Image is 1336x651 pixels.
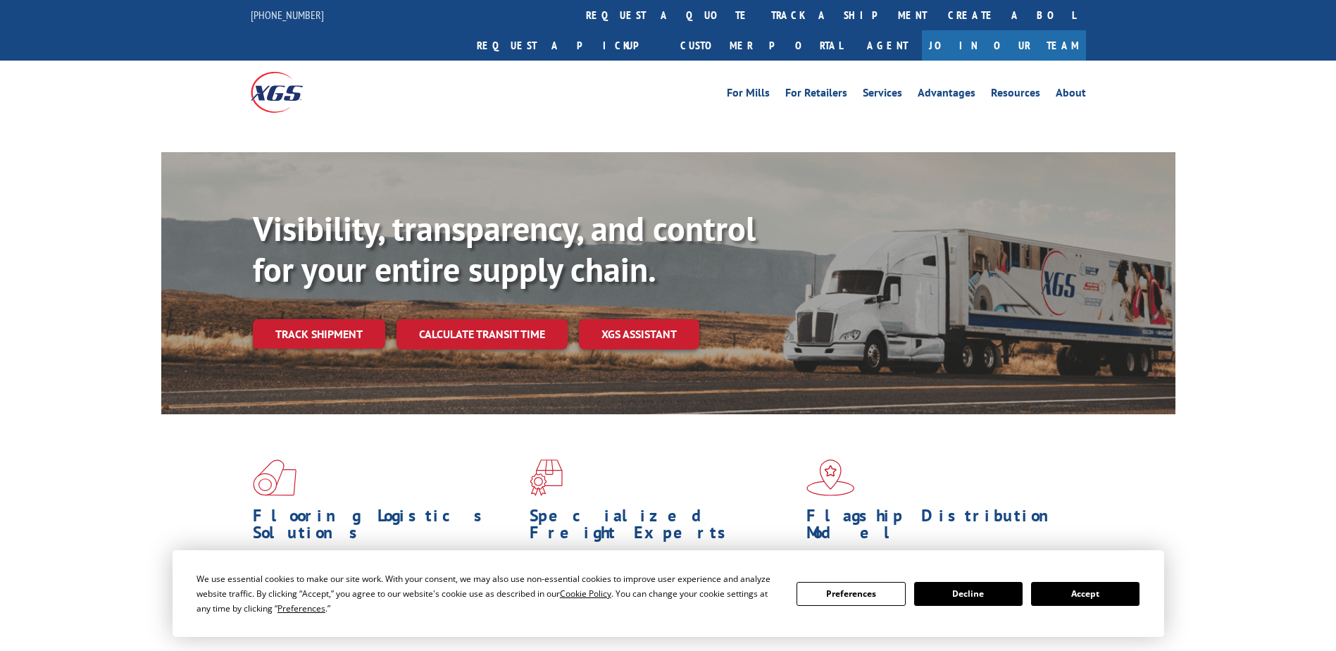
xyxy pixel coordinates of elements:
[530,548,796,611] p: From overlength loads to delicate cargo, our experienced staff knows the best way to move your fr...
[922,30,1086,61] a: Join Our Team
[579,319,699,349] a: XGS ASSISTANT
[530,507,796,548] h1: Specialized Freight Experts
[196,571,780,616] div: We use essential cookies to make our site work. With your consent, we may also use non-essential ...
[806,548,1066,581] span: Our agile distribution network gives you nationwide inventory management on demand.
[853,30,922,61] a: Agent
[253,206,756,291] b: Visibility, transparency, and control for your entire supply chain.
[530,459,563,496] img: xgs-icon-focused-on-flooring-red
[797,582,905,606] button: Preferences
[991,87,1040,103] a: Resources
[1031,582,1140,606] button: Accept
[466,30,670,61] a: Request a pickup
[253,507,519,548] h1: Flooring Logistics Solutions
[914,582,1023,606] button: Decline
[397,319,568,349] a: Calculate transit time
[863,87,902,103] a: Services
[173,550,1164,637] div: Cookie Consent Prompt
[727,87,770,103] a: For Mills
[918,87,975,103] a: Advantages
[806,507,1073,548] h1: Flagship Distribution Model
[277,602,325,614] span: Preferences
[806,459,855,496] img: xgs-icon-flagship-distribution-model-red
[253,548,518,598] span: As an industry carrier of choice, XGS has brought innovation and dedication to flooring logistics...
[670,30,853,61] a: Customer Portal
[253,459,296,496] img: xgs-icon-total-supply-chain-intelligence-red
[560,588,611,600] span: Cookie Policy
[253,319,385,349] a: Track shipment
[785,87,847,103] a: For Retailers
[1056,87,1086,103] a: About
[251,8,324,22] a: [PHONE_NUMBER]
